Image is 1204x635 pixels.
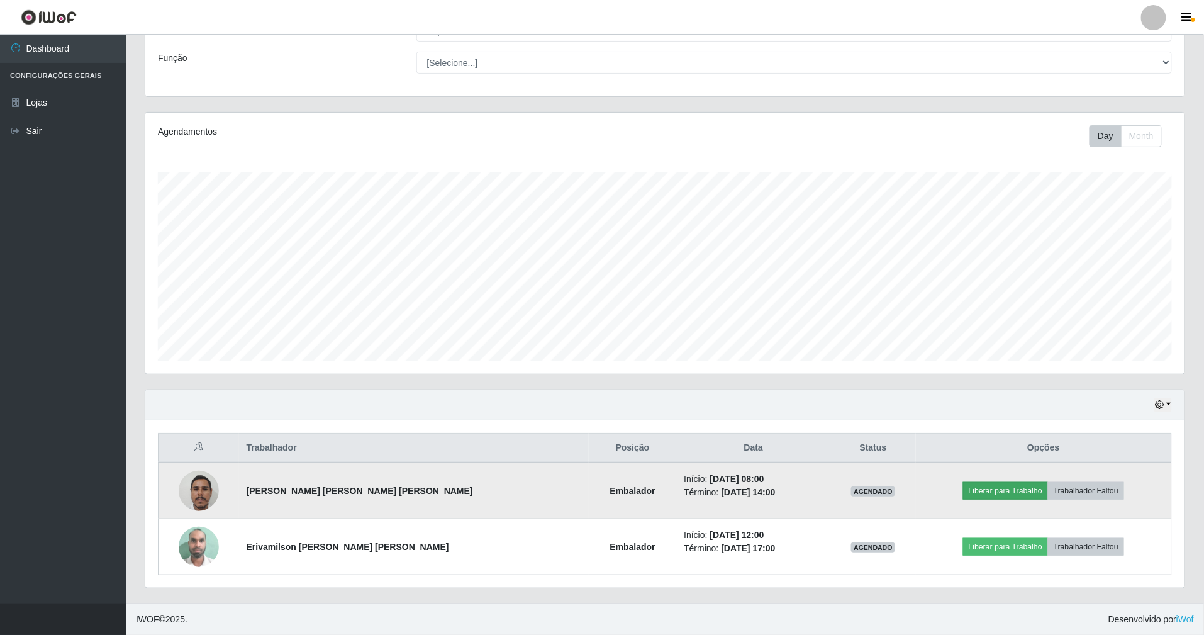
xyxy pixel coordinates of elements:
[851,486,895,497] span: AGENDADO
[722,487,776,497] time: [DATE] 14:00
[21,9,77,25] img: CoreUI Logo
[610,542,655,552] strong: Embalador
[710,474,764,484] time: [DATE] 08:00
[710,530,764,540] time: [DATE] 12:00
[1176,614,1194,624] a: iWof
[684,473,823,486] li: Início:
[239,434,589,463] th: Trabalhador
[179,464,219,517] img: 1754513784799.jpeg
[676,434,830,463] th: Data
[684,529,823,542] li: Início:
[963,482,1048,500] button: Liberar para Trabalho
[179,520,219,573] img: 1751466407656.jpeg
[963,538,1048,556] button: Liberar para Trabalho
[916,434,1172,463] th: Opções
[158,52,187,65] label: Função
[1090,125,1172,147] div: Toolbar with button groups
[1108,613,1194,626] span: Desenvolvido por
[610,486,655,496] strong: Embalador
[247,542,449,552] strong: Erivamilson [PERSON_NAME] [PERSON_NAME]
[589,434,677,463] th: Posição
[1090,125,1162,147] div: First group
[851,542,895,553] span: AGENDADO
[1048,538,1124,556] button: Trabalhador Faltou
[684,486,823,499] li: Término:
[722,543,776,553] time: [DATE] 17:00
[1121,125,1162,147] button: Month
[830,434,916,463] th: Status
[1048,482,1124,500] button: Trabalhador Faltou
[1090,125,1122,147] button: Day
[247,486,473,496] strong: [PERSON_NAME] [PERSON_NAME] [PERSON_NAME]
[136,614,159,624] span: IWOF
[684,542,823,555] li: Término:
[158,125,569,138] div: Agendamentos
[136,613,187,626] span: © 2025 .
